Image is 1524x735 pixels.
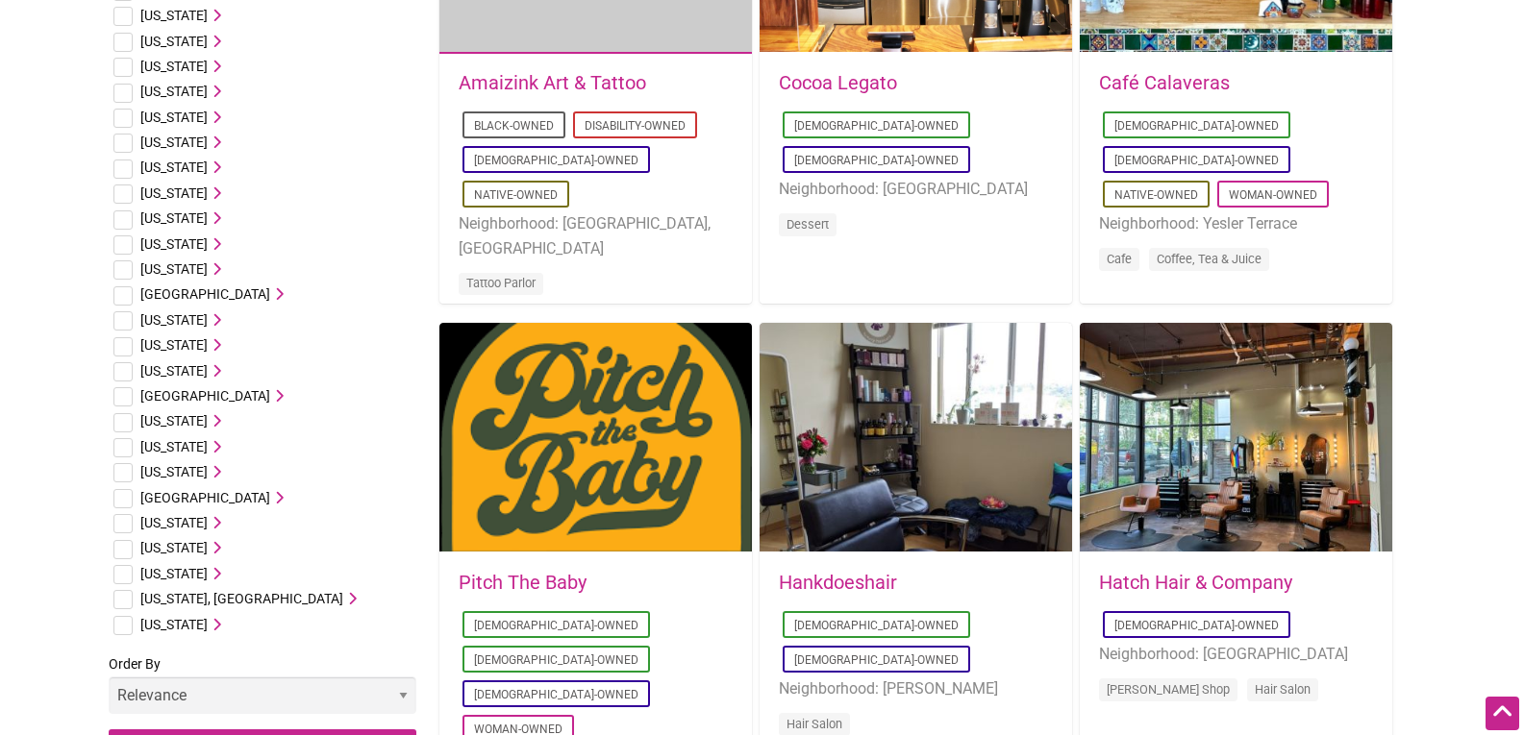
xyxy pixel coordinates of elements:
a: [DEMOGRAPHIC_DATA]-Owned [1114,619,1279,632]
a: Amaizink Art & Tattoo [459,71,646,94]
a: Dessert [787,217,829,232]
li: Neighborhood: [GEOGRAPHIC_DATA], [GEOGRAPHIC_DATA] [459,211,733,260]
span: [US_STATE] [140,261,208,277]
a: [DEMOGRAPHIC_DATA]-Owned [794,154,959,167]
li: Neighborhood: [GEOGRAPHIC_DATA] [1099,642,1373,667]
a: Black-Owned [474,119,554,133]
span: [US_STATE] [140,8,208,23]
a: Disability-Owned [585,119,686,133]
div: Scroll Back to Top [1486,697,1519,730]
a: Pitch The Baby [459,571,587,594]
span: [US_STATE] [140,312,208,328]
span: [US_STATE] [140,540,208,555]
a: Woman-Owned [1229,188,1317,202]
span: [US_STATE] [140,617,208,632]
select: Order By [109,676,416,714]
a: [DEMOGRAPHIC_DATA]-Owned [1114,119,1279,133]
span: [US_STATE] [140,59,208,74]
a: Coffee, Tea & Juice [1157,252,1262,266]
a: Native-Owned [474,188,558,202]
span: [GEOGRAPHIC_DATA] [140,286,270,302]
span: [US_STATE] [140,159,208,175]
a: Hair Salon [1255,682,1311,697]
span: [US_STATE] [140,363,208,379]
li: Neighborhood: [PERSON_NAME] [779,676,1053,701]
span: [US_STATE] [140,185,208,201]
a: Native-Owned [1114,188,1198,202]
span: [US_STATE] [140,236,208,252]
a: Hatch Hair & Company [1099,571,1292,594]
a: [DEMOGRAPHIC_DATA]-Owned [794,119,959,133]
li: Neighborhood: [GEOGRAPHIC_DATA] [779,177,1053,202]
a: [PERSON_NAME] Shop [1107,682,1230,697]
span: [US_STATE], [GEOGRAPHIC_DATA] [140,591,343,606]
span: [US_STATE] [140,210,208,226]
a: Hair Salon [787,717,842,731]
a: Cocoa Legato [779,71,897,94]
span: [US_STATE] [140,464,208,479]
a: [DEMOGRAPHIC_DATA]-Owned [474,619,638,632]
li: Neighborhood: Yesler Terrace [1099,211,1373,236]
span: [US_STATE] [140,337,208,353]
span: [US_STATE] [140,515,208,530]
span: [US_STATE] [140,34,208,49]
span: [US_STATE] [140,84,208,99]
span: [US_STATE] [140,566,208,581]
label: Order By [109,652,416,729]
span: [US_STATE] [140,135,208,150]
span: [US_STATE] [140,413,208,429]
a: [DEMOGRAPHIC_DATA]-Owned [474,688,638,701]
a: [DEMOGRAPHIC_DATA]-Owned [474,154,638,167]
span: [US_STATE] [140,439,208,454]
a: Tattoo Parlor [466,276,536,290]
a: [DEMOGRAPHIC_DATA]-Owned [474,653,638,667]
a: [DEMOGRAPHIC_DATA]-Owned [794,619,959,632]
a: [DEMOGRAPHIC_DATA]-Owned [1114,154,1279,167]
span: [GEOGRAPHIC_DATA] [140,490,270,505]
a: [DEMOGRAPHIC_DATA]-Owned [794,653,959,667]
a: Café Calaveras [1099,71,1230,94]
a: Cafe [1107,252,1132,266]
a: Hankdoeshair [779,571,897,594]
span: [US_STATE] [140,110,208,125]
span: [GEOGRAPHIC_DATA] [140,388,270,404]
